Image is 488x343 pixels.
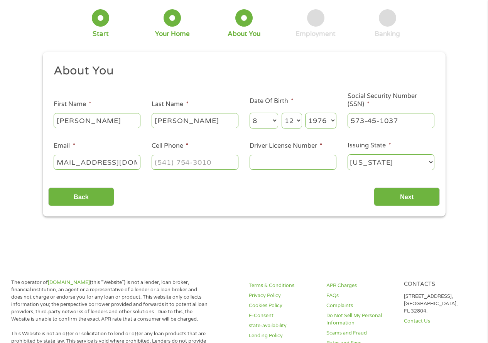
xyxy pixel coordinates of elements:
[54,63,429,79] h2: About You
[54,113,140,128] input: John
[48,188,114,206] input: Back
[155,30,190,38] div: Your Home
[348,142,391,150] label: Issuing State
[326,302,395,309] a: Complaints
[152,113,238,128] input: Smith
[249,322,317,329] a: state-availability
[11,279,209,323] p: The operator of (this “Website”) is not a lender, loan broker, financial institution, an agent or...
[404,293,472,315] p: [STREET_ADDRESS], [GEOGRAPHIC_DATA], FL 32804.
[249,292,317,299] a: Privacy Policy
[374,188,440,206] input: Next
[348,92,434,108] label: Social Security Number (SSN)
[152,142,189,150] label: Cell Phone
[404,281,472,288] h4: Contacts
[228,30,260,38] div: About You
[296,30,336,38] div: Employment
[152,155,238,169] input: (541) 754-3010
[326,292,395,299] a: FAQs
[54,100,91,108] label: First Name
[249,302,317,309] a: Cookies Policy
[54,142,75,150] label: Email
[326,329,395,337] a: Scams and Fraud
[249,332,317,340] a: Lending Policy
[152,100,189,108] label: Last Name
[93,30,109,38] div: Start
[326,282,395,289] a: APR Charges
[48,279,90,286] a: [DOMAIN_NAME]
[375,30,400,38] div: Banking
[250,142,323,150] label: Driver License Number
[404,318,472,325] a: Contact Us
[250,97,294,105] label: Date Of Birth
[249,312,317,319] a: E-Consent
[326,312,395,327] a: Do Not Sell My Personal Information
[54,155,140,169] input: john@gmail.com
[348,113,434,128] input: 078-05-1120
[249,282,317,289] a: Terms & Conditions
